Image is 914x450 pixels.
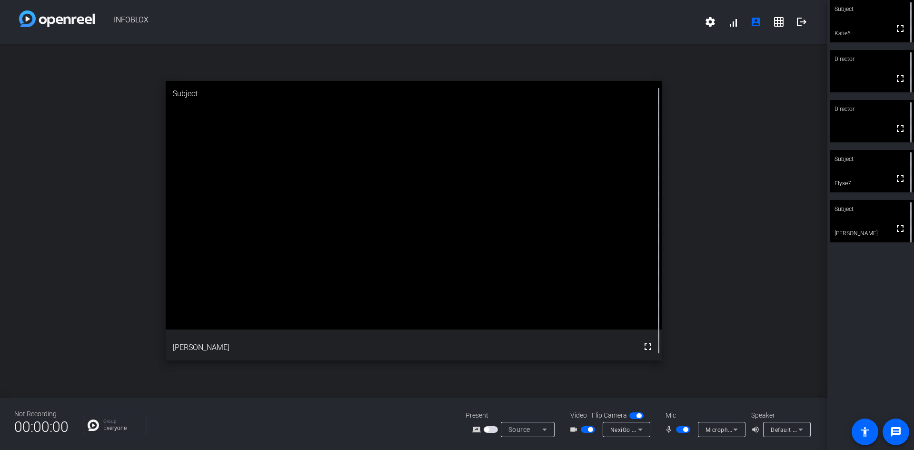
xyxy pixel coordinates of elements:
mat-icon: settings [705,16,716,28]
span: 00:00:00 [14,415,69,439]
mat-icon: account_box [750,16,762,28]
mat-icon: fullscreen [894,123,906,134]
span: Default - Speakers (Realtek(R) Audio) [771,426,874,433]
div: Subject [830,200,914,218]
span: Video [570,410,587,420]
img: white-gradient.svg [19,10,95,27]
mat-icon: grid_on [773,16,785,28]
div: Present [466,410,561,420]
span: Flip Camera [592,410,627,420]
span: Source [508,426,530,433]
mat-icon: fullscreen [894,223,906,234]
mat-icon: fullscreen [642,341,654,352]
mat-icon: fullscreen [894,173,906,184]
mat-icon: fullscreen [894,73,906,84]
div: Subject [166,81,662,107]
mat-icon: videocam_outline [569,424,581,435]
div: Director [830,50,914,68]
p: Group [103,419,142,424]
mat-icon: volume_up [751,424,763,435]
mat-icon: message [890,426,902,438]
div: Director [830,100,914,118]
div: Subject [830,150,914,168]
div: Mic [656,410,751,420]
button: signal_cellular_alt [722,10,745,33]
div: Speaker [751,410,808,420]
span: Microphone Array (Realtek(R) Audio) [705,426,807,433]
mat-icon: mic_none [665,424,676,435]
p: Everyone [103,425,142,431]
img: Chat Icon [88,420,99,431]
div: Not Recording [14,409,69,419]
span: INFOBLOX [95,10,699,33]
mat-icon: accessibility [859,426,871,438]
mat-icon: logout [796,16,807,28]
mat-icon: fullscreen [894,23,906,34]
span: NexiGo N60 FHD Webcam (1d6c:0103) [610,426,719,433]
mat-icon: screen_share_outline [472,424,484,435]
